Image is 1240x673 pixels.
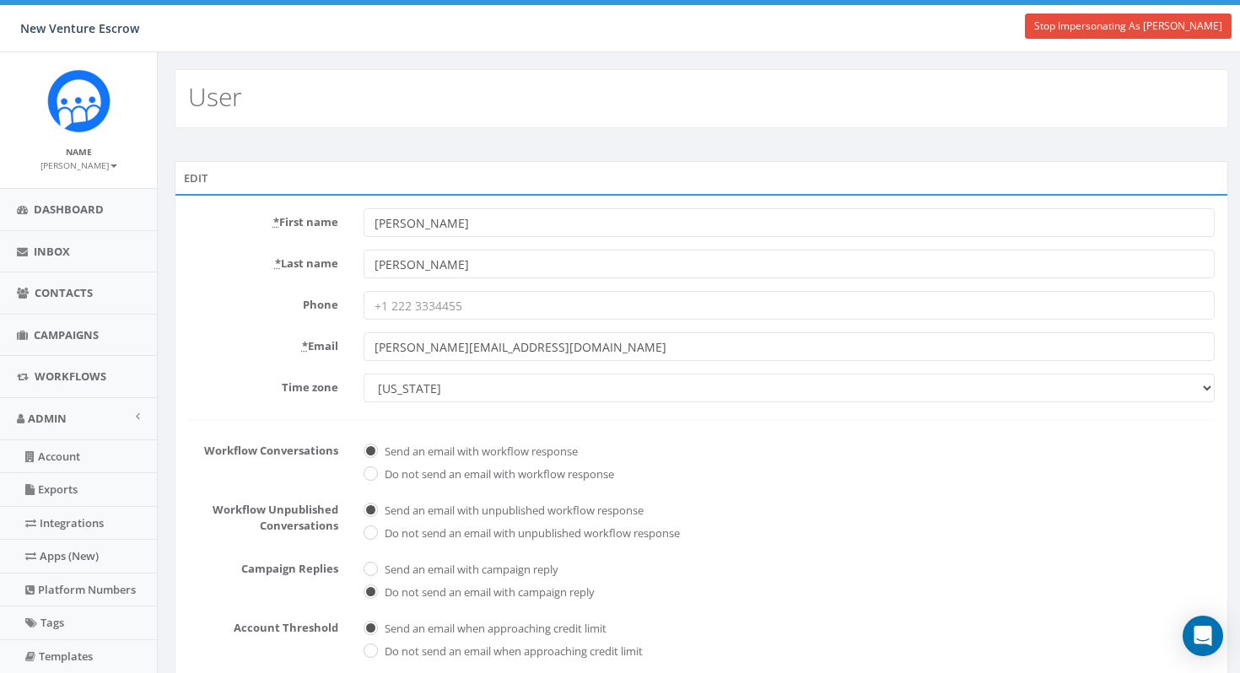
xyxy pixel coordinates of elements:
input: +1 222 3334455 [364,291,1215,320]
label: Do not send an email with unpublished workflow response [380,525,680,542]
abbr: required [273,214,279,229]
div: Edit [175,161,1228,195]
span: Workflows [35,369,106,384]
label: Last name [175,250,351,272]
span: Campaigns [34,327,99,342]
label: First name [175,208,351,230]
label: Send an email when approaching credit limit [380,621,607,638]
abbr: required [275,256,281,271]
label: Account Threshold [175,614,351,636]
label: Send an email with workflow response [380,444,578,460]
label: Email [175,332,351,354]
h2: User [188,83,242,110]
div: Open Intercom Messenger [1183,616,1223,656]
abbr: required [302,338,308,353]
small: [PERSON_NAME] [40,159,117,171]
label: Send an email with unpublished workflow response [380,503,644,520]
span: Contacts [35,285,93,300]
small: Name [66,146,92,158]
span: Inbox [34,244,70,259]
span: Admin [28,411,67,426]
label: Time zone [175,374,351,396]
label: Send an email with campaign reply [380,562,558,579]
a: Stop Impersonating As [PERSON_NAME] [1025,13,1232,39]
label: Phone [175,291,351,313]
label: Do not send an email with campaign reply [380,584,595,601]
span: New Venture Escrow [20,20,139,36]
span: Dashboard [34,202,104,217]
label: Do not send an email with workflow response [380,466,614,483]
a: [PERSON_NAME] [40,157,117,172]
img: Rally_Corp_Icon_1.png [47,69,111,132]
label: Workflow Conversations [175,437,351,459]
label: Workflow Unpublished Conversations [175,496,351,533]
label: Do not send an email when approaching credit limit [380,643,643,660]
label: Campaign Replies [175,555,351,577]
